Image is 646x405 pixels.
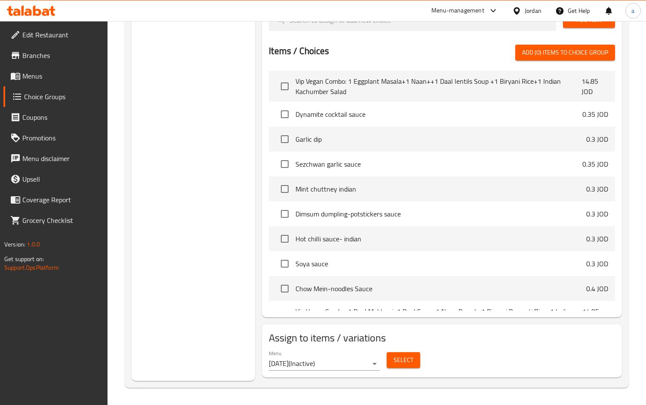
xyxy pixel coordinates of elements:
[582,159,608,169] p: 0.35 JOD
[295,76,581,97] span: Vip Vegan Combo: 1 Eggplant Masala+1 Naan++1 Daal lentils Soup +1 Biryani Rice+1 Indian Kachumber...
[276,130,294,148] span: Select choice
[3,24,108,45] a: Edit Restaurant
[3,45,108,66] a: Branches
[276,77,294,95] span: Select choice
[22,50,101,61] span: Branches
[22,215,101,225] span: Grocery Checklist
[582,109,608,119] p: 0.35 JOD
[586,184,608,194] p: 0.3 JOD
[3,189,108,210] a: Coverage Report
[4,262,59,273] a: Support.OpsPlatform
[269,45,329,58] h2: Items / Choices
[276,205,294,223] span: Select choice
[3,128,108,148] a: Promotions
[269,350,281,356] label: Menu
[295,306,582,327] span: Vip Vegan Combo: 1 Daal Makhani+1 Daal Soup+1 Naan Bread +1 Biryani Basmati Rice+1 Indian Kachumb...
[276,280,294,298] span: Select choice
[586,234,608,244] p: 0.3 JOD
[22,133,101,143] span: Promotions
[295,234,586,244] span: Hot chilli sauce- indian
[22,153,101,164] span: Menu disclaimer
[525,6,541,15] div: Jordan
[276,230,294,248] span: Select choice
[431,6,484,16] div: Menu-management
[3,210,108,231] a: Grocery Checklist
[276,180,294,198] span: Select choice
[3,148,108,169] a: Menu disclaimer
[276,308,294,326] span: Select choice
[631,6,634,15] span: a
[582,306,608,327] p: 14.85 JOD
[3,169,108,189] a: Upsell
[570,15,608,25] span: Add New
[4,239,25,250] span: Version:
[581,76,608,97] p: 14.85 JOD
[276,255,294,273] span: Select choice
[586,209,608,219] p: 0.3 JOD
[522,47,608,58] span: Add (0) items to choice group
[3,107,108,128] a: Coupons
[586,283,608,294] p: 0.4 JOD
[4,253,44,265] span: Get support on:
[586,259,608,269] p: 0.3 JOD
[295,259,586,269] span: Soya sauce
[24,91,101,102] span: Choice Groups
[22,30,101,40] span: Edit Restaurant
[22,195,101,205] span: Coverage Report
[295,209,586,219] span: Dimsum dumpling-potstickers sauce
[27,239,40,250] span: 1.0.0
[22,174,101,184] span: Upsell
[22,71,101,81] span: Menus
[276,155,294,173] span: Select choice
[394,355,413,365] span: Select
[269,331,615,345] h2: Assign to items / variations
[3,86,108,107] a: Choice Groups
[586,134,608,144] p: 0.3 JOD
[387,352,420,368] button: Select
[3,66,108,86] a: Menus
[295,134,586,144] span: Garlic dip
[295,109,582,119] span: Dynamite cocktail sauce
[276,105,294,123] span: Select choice
[269,357,380,371] div: [DATE](Inactive)
[515,45,615,61] button: Add (0) items to choice group
[22,112,101,122] span: Coupons
[295,159,582,169] span: Sezchwan garlic sauce
[295,283,586,294] span: Chow Mein-noodles Sauce
[295,184,586,194] span: Mint chuttney indian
